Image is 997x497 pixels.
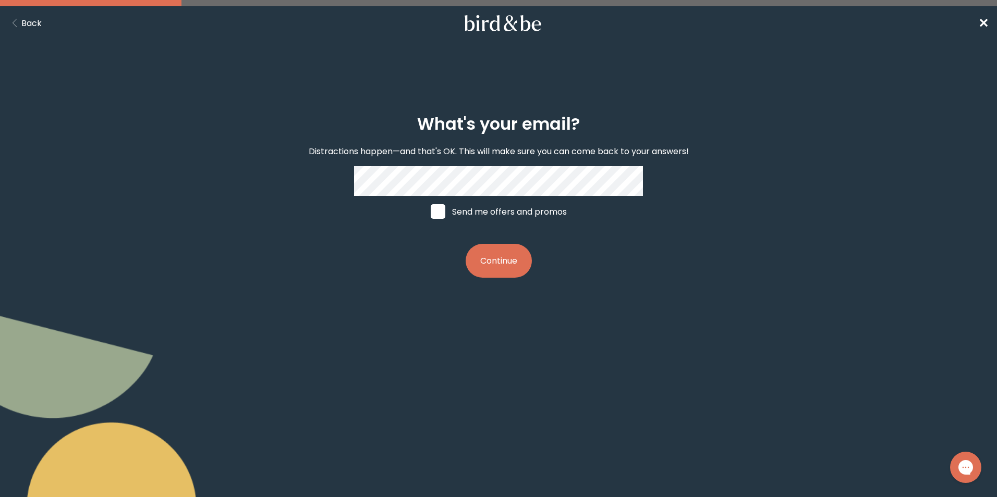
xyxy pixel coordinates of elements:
[978,14,989,32] a: ✕
[466,244,532,278] button: Continue
[417,111,580,136] h2: What's your email?
[309,145,689,158] p: Distractions happen—and that's OK. This will make sure you can come back to your answers!
[978,15,989,32] span: ✕
[421,196,577,227] label: Send me offers and promos
[945,448,987,487] iframe: Gorgias live chat messenger
[8,17,42,30] button: Back Button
